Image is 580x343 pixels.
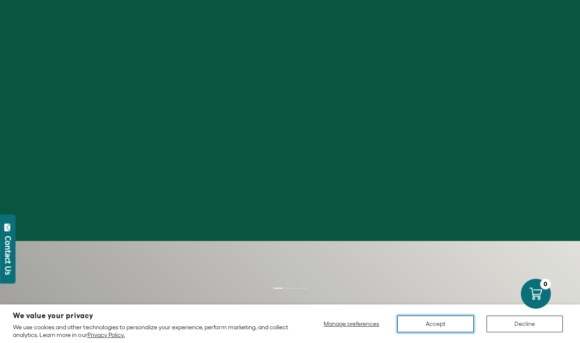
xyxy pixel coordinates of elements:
[87,331,125,338] a: Privacy Policy.
[324,320,379,327] span: Manage preferences
[285,288,295,289] li: Page dot 2
[487,316,563,332] button: Decline
[273,288,283,289] li: Page dot 1
[540,279,551,289] div: 0
[4,236,12,275] div: Contact Us
[319,316,385,332] button: Manage preferences
[13,312,291,319] h2: We value your privacy
[298,288,307,289] li: Page dot 3
[397,316,474,332] button: Accept
[13,323,291,339] p: We use cookies and other technologies to personalize your experience, perform marketing, and coll...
